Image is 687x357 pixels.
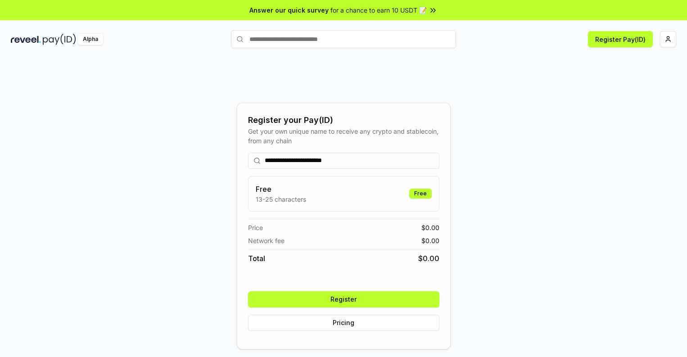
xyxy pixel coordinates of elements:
[43,34,76,45] img: pay_id
[78,34,103,45] div: Alpha
[330,5,427,15] span: for a chance to earn 10 USDT 📝
[248,291,439,307] button: Register
[256,184,306,194] h3: Free
[11,34,41,45] img: reveel_dark
[418,253,439,264] span: $ 0.00
[248,315,439,331] button: Pricing
[248,223,263,232] span: Price
[248,114,439,127] div: Register your Pay(ID)
[421,236,439,245] span: $ 0.00
[249,5,329,15] span: Answer our quick survey
[248,253,265,264] span: Total
[409,189,432,199] div: Free
[248,127,439,145] div: Get your own unique name to receive any crypto and stablecoin, from any chain
[588,31,653,47] button: Register Pay(ID)
[248,236,285,245] span: Network fee
[421,223,439,232] span: $ 0.00
[256,194,306,204] p: 13-25 characters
